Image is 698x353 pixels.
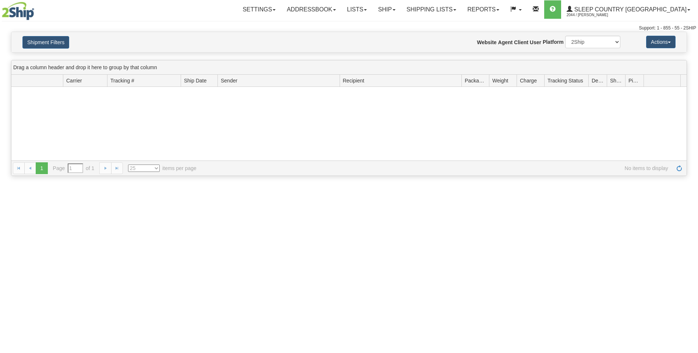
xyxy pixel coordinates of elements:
button: Actions [646,36,676,48]
span: Pickup Status [628,77,641,84]
div: grid grouping header [11,60,687,75]
label: Platform [543,38,564,46]
a: Sleep Country [GEOGRAPHIC_DATA] 2044 / [PERSON_NAME] [561,0,696,19]
a: Refresh [673,162,685,174]
span: Carrier [66,77,82,84]
span: Page of 1 [53,163,95,173]
span: Charge [520,77,537,84]
span: Weight [492,77,508,84]
span: 1 [36,162,47,174]
span: Sender [221,77,237,84]
span: Packages [465,77,486,84]
label: Website [477,39,496,46]
span: Sleep Country [GEOGRAPHIC_DATA] [573,6,687,13]
span: Ship Date [184,77,206,84]
a: Ship [372,0,401,19]
a: Shipping lists [401,0,462,19]
span: Tracking Status [548,77,583,84]
label: Agent [498,39,513,46]
span: items per page [128,165,196,172]
span: Delivery Status [592,77,604,84]
div: Support: 1 - 855 - 55 - 2SHIP [2,25,696,31]
label: User [530,39,541,46]
span: Tracking # [110,77,134,84]
label: Client [514,39,528,46]
span: 2044 / [PERSON_NAME] [567,11,622,19]
img: logo2044.jpg [2,2,34,20]
a: Addressbook [281,0,341,19]
button: Shipment Filters [22,36,69,49]
span: No items to display [207,165,668,172]
a: Settings [237,0,281,19]
span: Recipient [343,77,364,84]
a: Reports [462,0,505,19]
a: Lists [341,0,372,19]
span: Shipment Issues [610,77,622,84]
